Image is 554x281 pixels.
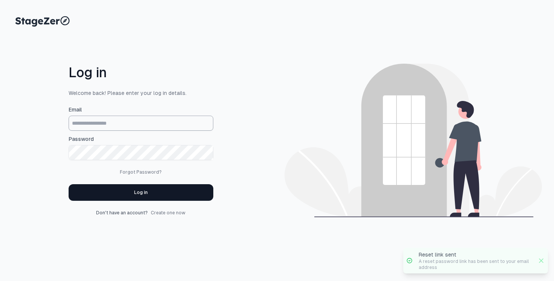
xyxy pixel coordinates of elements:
span: Email [69,106,82,113]
div: Log in [134,189,148,195]
span: Password [69,135,94,143]
a: Create one now [151,210,185,216]
span: Reset link sent [419,251,531,258]
a: Forgot Password? [120,169,162,175]
img: thought process [285,64,542,217]
button: Log in [69,184,213,201]
span: Don't have an account? [96,210,148,216]
h1: Log in [69,65,213,80]
p: A reset password link has been sent to your email address [419,258,531,270]
span: Welcome back! Please enter your log in details. [69,89,213,97]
